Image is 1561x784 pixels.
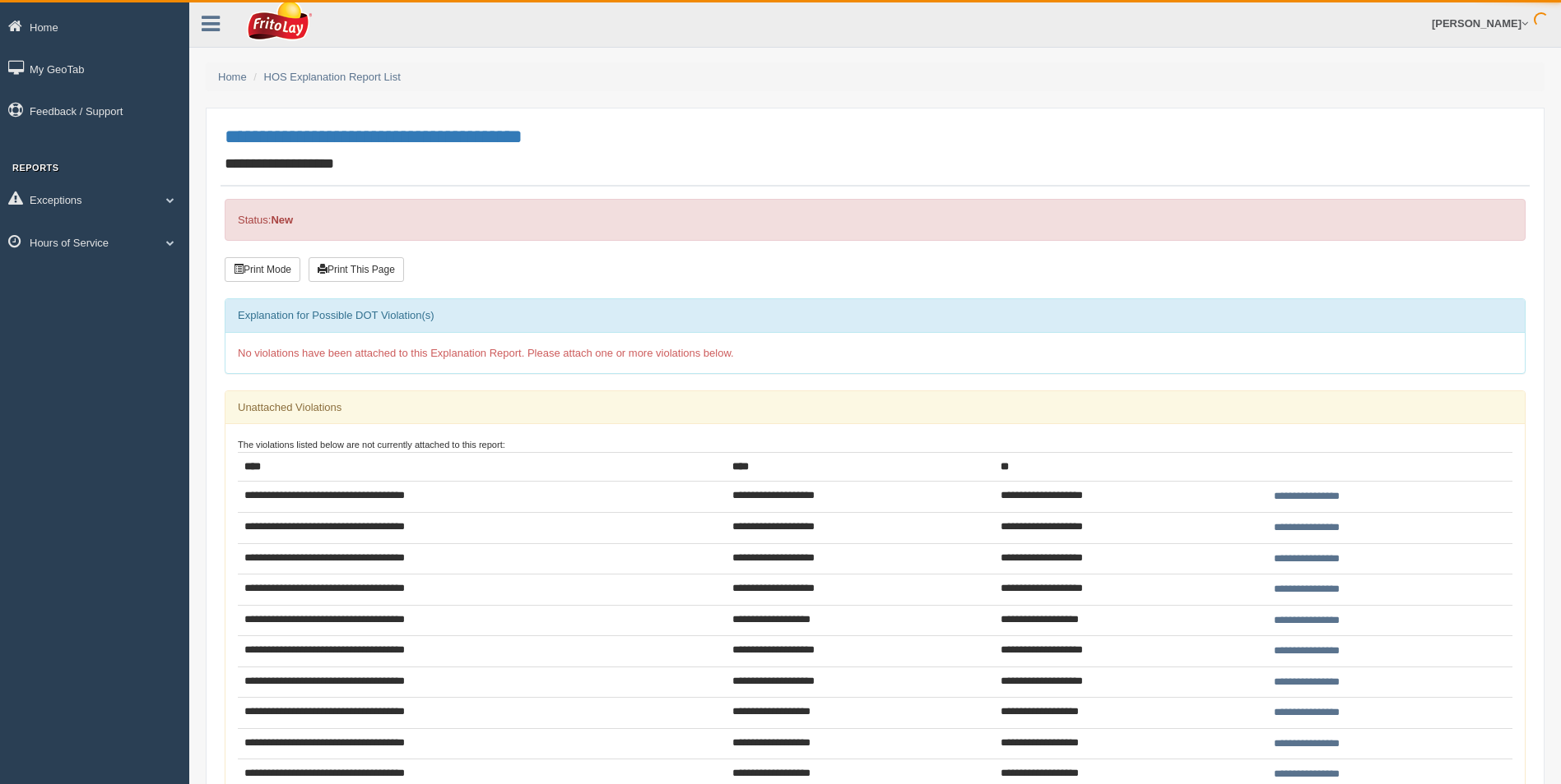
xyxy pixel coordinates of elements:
a: Home [218,71,247,83]
button: Print Mode [225,257,300,282]
div: Status: [225,199,1526,241]
span: No violations have been attached to this Explanation Report. Please attach one or more violations... [238,347,734,359]
a: HOS Explanation Report List [264,71,401,83]
button: Print This Page [309,257,404,282]
strong: New [271,214,293,226]
div: Explanation for Possible DOT Violation(s) [225,299,1525,332]
small: The violations listed below are not currently attached to this report: [238,440,505,450]
div: Unattached Violations [225,391,1525,424]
